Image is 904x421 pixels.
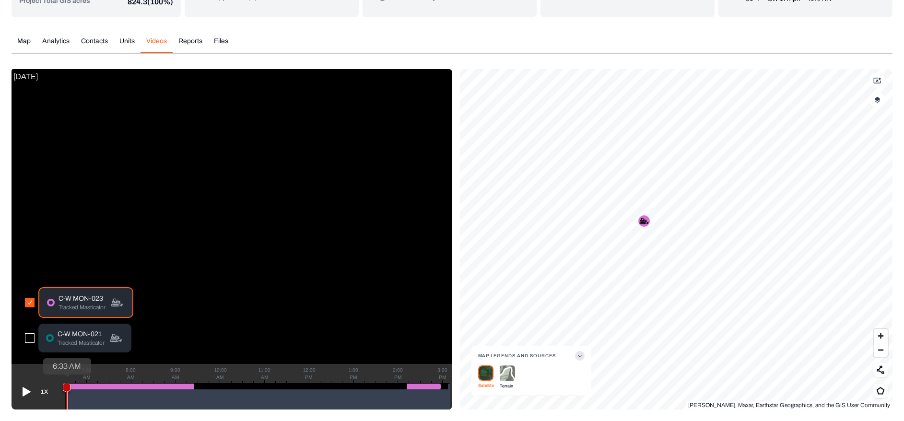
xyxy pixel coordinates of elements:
div: [PERSON_NAME], Maxar, Earthstar Geographics, and the GIS User Community [686,401,892,409]
button: Zoom out [874,343,888,357]
button: Analytics [36,36,75,53]
p: Tracked Masticator [58,339,105,347]
div: 9:00 AM [170,366,181,381]
div: 1:00 PM [348,366,359,381]
div: 3:00 PM [436,366,448,381]
p: Satellite [478,381,494,390]
span: 6:33 AM [43,358,91,374]
div: 8:00 AM [125,366,137,381]
button: Map Legends And Sources [478,346,585,365]
div: Map Legends And Sources [478,365,585,396]
p: C-W MON-021 [58,329,105,339]
button: Units [114,36,141,53]
img: terrain-DjdIGjrG.png [500,365,515,381]
img: satellite-Cr99QJ9J.png [478,365,493,381]
button: Reports [173,36,208,53]
div: 11:00 AM [258,366,270,381]
div: 10:00 AM [214,366,226,381]
p: Terrain [500,381,515,391]
p: Tracked Masticator [59,304,106,311]
button: Map [12,36,36,53]
canvas: Map [460,69,893,409]
button: Contacts [75,36,114,53]
button: Videos [141,36,173,53]
button: 1X [35,384,54,399]
button: Zoom in [874,329,888,343]
button: Files [208,36,234,53]
div: 2:00 PM [392,366,404,381]
p: [DATE] [12,69,40,84]
div: 12:00 PM [303,366,315,381]
img: layerIcon [874,96,881,103]
p: C-W MON-023 [59,294,106,304]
